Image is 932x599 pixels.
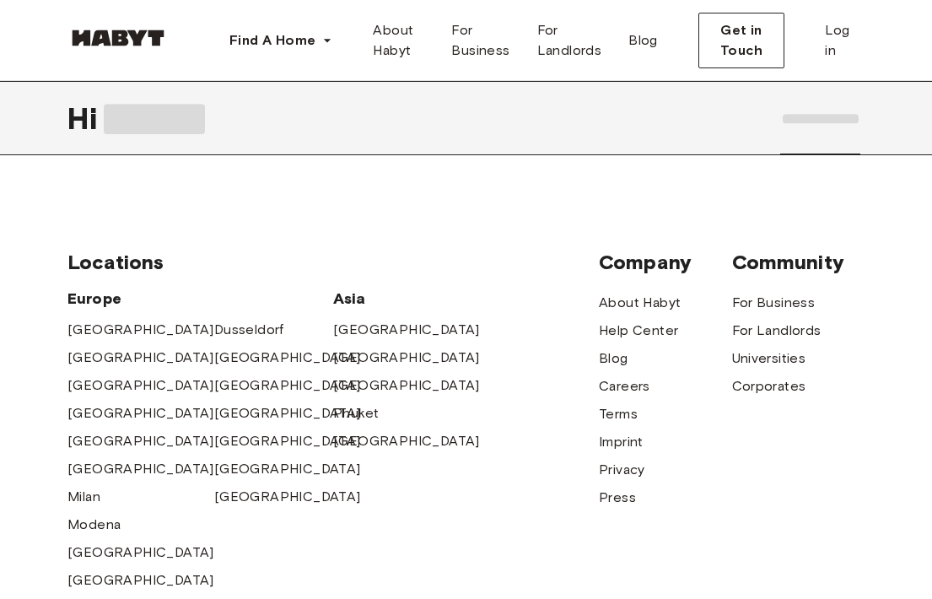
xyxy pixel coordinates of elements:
a: Imprint [599,432,644,452]
a: [GEOGRAPHIC_DATA] [333,320,480,340]
a: About Habyt [359,13,438,67]
a: For Landlords [524,13,616,67]
a: Phuket [333,403,379,424]
a: About Habyt [599,293,681,313]
span: Company [599,250,732,275]
a: Log in [811,13,865,67]
a: [GEOGRAPHIC_DATA] [67,348,214,368]
a: [GEOGRAPHIC_DATA] [67,431,214,451]
a: [GEOGRAPHIC_DATA] [67,459,214,479]
a: Blog [615,13,671,67]
a: Blog [599,348,628,369]
a: [GEOGRAPHIC_DATA] [214,431,361,451]
a: [GEOGRAPHIC_DATA] [214,348,361,368]
a: Careers [599,376,650,397]
img: Habyt [67,30,169,46]
a: [GEOGRAPHIC_DATA] [67,542,214,563]
a: Help Center [599,321,678,341]
span: About Habyt [373,20,424,61]
span: Community [732,250,865,275]
a: Modena [67,515,121,535]
button: Find A Home [216,24,346,57]
a: For Landlords [732,321,822,341]
a: Press [599,488,636,508]
a: [GEOGRAPHIC_DATA] [333,375,480,396]
a: [GEOGRAPHIC_DATA] [67,403,214,424]
a: Terms [599,404,638,424]
span: Locations [67,250,599,275]
a: Dusseldorf [214,320,284,340]
span: Hi [67,100,104,136]
a: [GEOGRAPHIC_DATA] [333,431,480,451]
a: [GEOGRAPHIC_DATA] [67,375,214,396]
span: Get in Touch [713,20,771,61]
a: [GEOGRAPHIC_DATA] [67,320,214,340]
span: Blog [628,30,658,51]
a: For Business [732,293,816,313]
a: For Business [438,13,523,67]
a: [GEOGRAPHIC_DATA] [214,459,361,479]
span: Log in [825,20,851,61]
a: [GEOGRAPHIC_DATA] [67,570,214,591]
div: user profile tabs [776,81,865,155]
button: Get in Touch [698,13,785,68]
a: Universities [732,348,806,369]
a: [GEOGRAPHIC_DATA] [214,375,361,396]
a: Privacy [599,460,645,480]
a: Milan [67,487,100,507]
span: Europe [67,289,333,309]
a: Corporates [732,376,806,397]
span: For Landlords [537,20,602,61]
a: [GEOGRAPHIC_DATA] [214,403,361,424]
span: Asia [333,289,466,309]
a: [GEOGRAPHIC_DATA] [214,487,361,507]
span: Find A Home [229,30,315,51]
a: [GEOGRAPHIC_DATA] [333,348,480,368]
span: For Business [451,20,509,61]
